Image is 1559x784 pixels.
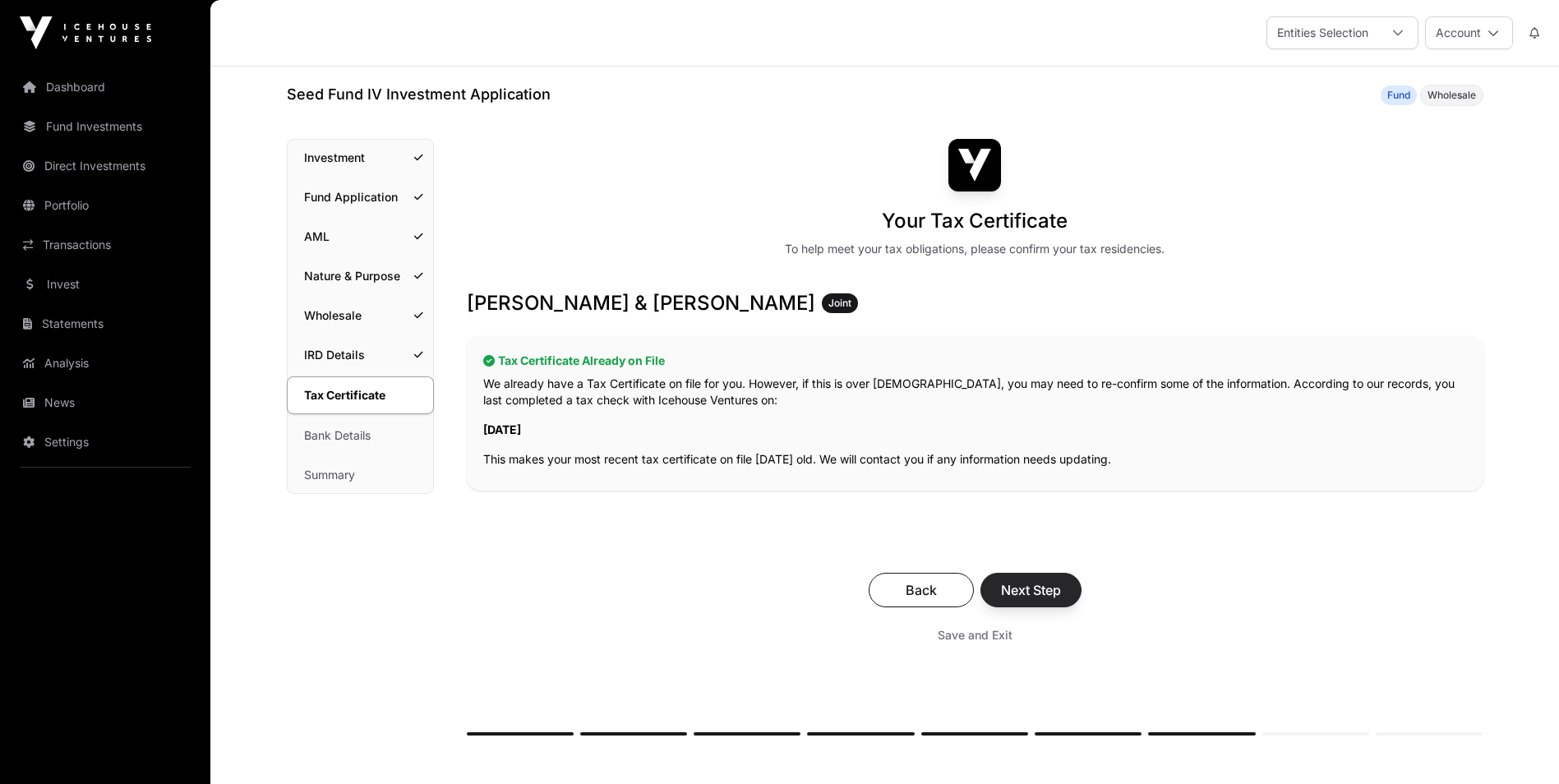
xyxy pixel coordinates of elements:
[288,297,433,334] a: Wholesale
[288,337,433,373] a: IRD Details
[13,148,197,184] a: Direct Investments
[13,266,197,302] a: Invest
[889,580,953,600] span: Back
[13,69,197,105] a: Dashboard
[288,219,433,255] a: AML
[483,422,1467,438] p: [DATE]
[1477,705,1559,784] iframe: Chat Widget
[980,573,1082,607] button: Next Step
[13,108,197,145] a: Fund Investments
[20,16,151,49] img: Icehouse Ventures Logo
[13,227,197,263] a: Transactions
[287,83,551,106] h1: Seed Fund IV Investment Application
[938,627,1012,643] span: Save and Exit
[1387,89,1410,102] span: Fund
[288,140,433,176] a: Investment
[918,620,1032,650] button: Save and Exit
[1425,16,1513,49] button: Account
[828,297,851,310] span: Joint
[869,573,974,607] button: Back
[13,385,197,421] a: News
[785,241,1165,257] div: To help meet your tax obligations, please confirm your tax residencies.
[483,353,1467,369] h2: Tax Certificate Already on File
[467,290,1483,316] h3: [PERSON_NAME] & [PERSON_NAME]
[287,376,434,414] a: Tax Certificate
[882,208,1068,234] h1: Your Tax Certificate
[1001,580,1061,600] span: Next Step
[13,345,197,381] a: Analysis
[1267,17,1378,48] div: Entities Selection
[948,139,1001,191] img: Seed Fund IV
[483,451,1467,468] p: This makes your most recent tax certificate on file [DATE] old. We will contact you if any inform...
[288,179,433,215] a: Fund Application
[288,457,433,493] a: Summary
[13,187,197,224] a: Portfolio
[13,306,197,342] a: Statements
[483,376,1467,408] p: We already have a Tax Certificate on file for you. However, if this is over [DEMOGRAPHIC_DATA], y...
[13,424,197,460] a: Settings
[1428,89,1476,102] span: Wholesale
[288,417,433,454] a: Bank Details
[288,258,433,294] a: Nature & Purpose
